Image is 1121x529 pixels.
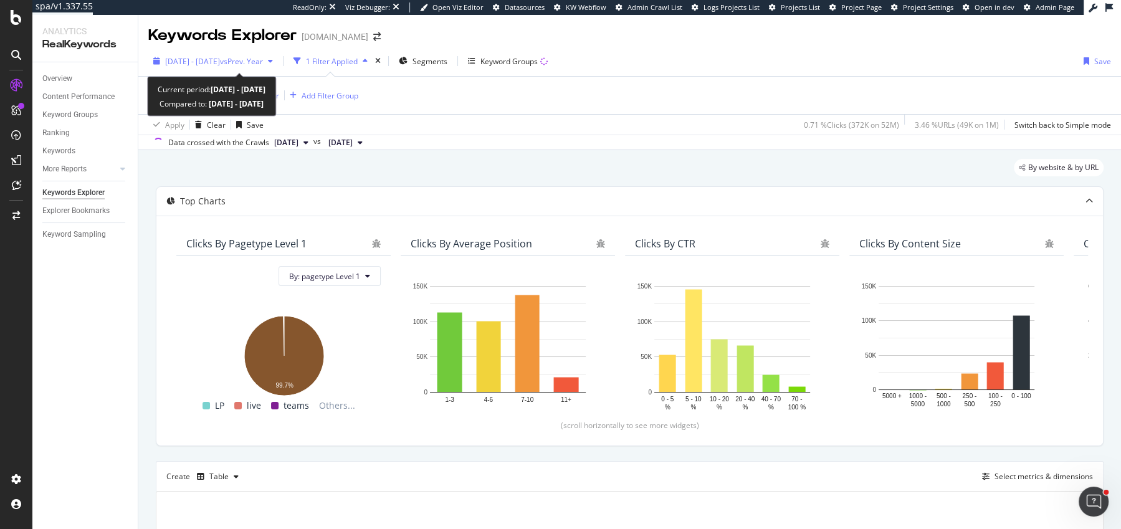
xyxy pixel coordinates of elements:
a: Ranking [42,126,129,140]
a: Keyword Groups [42,108,129,122]
div: Save [1094,56,1111,67]
text: 5000 [911,401,925,407]
a: Project Settings [891,2,953,12]
div: bug [372,239,381,248]
svg: A chart. [186,310,381,398]
button: Clear [190,115,226,135]
span: Admin Page [1036,2,1074,12]
div: A chart. [859,280,1054,410]
div: ReadOnly: [293,2,327,12]
a: Keyword Sampling [42,228,129,241]
div: Apply [165,120,184,130]
div: 1 Filter Applied [306,56,358,67]
span: By: pagetype Level 1 [289,271,360,282]
span: KW Webflow [566,2,606,12]
a: Explorer Bookmarks [42,204,129,217]
span: Segments [413,56,447,67]
div: 0.71 % Clicks ( 372K on 52M ) [804,120,899,130]
text: 100K [413,318,428,325]
text: 1000 - [909,393,927,399]
text: % [742,404,748,411]
button: By: pagetype Level 1 [279,266,381,286]
text: 11+ [561,396,571,403]
button: Keyword Groups [463,51,553,71]
button: Save [1079,51,1111,71]
span: Datasources [505,2,545,12]
button: Switch back to Simple mode [1009,115,1111,135]
b: [DATE] - [DATE] [211,84,265,95]
div: (scroll horizontally to see more widgets) [171,420,1088,431]
text: 70 - [791,396,802,403]
div: Keyword Groups [480,56,538,67]
text: % [665,404,670,411]
div: times [373,55,383,67]
div: Content Performance [42,90,115,103]
svg: A chart. [411,280,605,413]
div: Keywords Explorer [42,186,105,199]
div: Switch back to Simple mode [1014,120,1111,130]
span: 2025 Sep. 29th [274,137,298,148]
text: 0 - 5 [661,396,674,403]
text: 150K [862,283,877,290]
div: Clicks By pagetype Level 1 [186,237,307,250]
span: 2024 Sep. 9th [328,137,353,148]
text: 60K [1088,283,1099,290]
div: Clicks By Average Position [411,237,532,250]
text: 40 - 70 [761,396,781,403]
div: legacy label [1014,159,1104,176]
b: [DATE] - [DATE] [207,98,264,109]
div: Explorer Bookmarks [42,204,110,217]
text: % [717,404,722,411]
a: Open in dev [963,2,1014,12]
div: Clear [207,120,226,130]
text: 50K [416,354,427,361]
div: bug [596,239,605,248]
text: 100 - [988,393,1003,399]
div: Save [247,120,264,130]
div: arrow-right-arrow-left [373,32,381,41]
span: Open in dev [975,2,1014,12]
div: Keywords Explorer [148,25,297,46]
a: Keywords [42,145,129,158]
span: Others... [314,398,360,413]
text: 99.7% [276,382,293,389]
a: Logs Projects List [692,2,760,12]
text: 0 - 100 [1011,393,1031,399]
span: Admin Crawl List [627,2,682,12]
span: Logs Projects List [704,2,760,12]
span: Project Settings [903,2,953,12]
text: 20 - 40 [735,396,755,403]
span: teams [284,398,309,413]
text: 500 [964,401,975,407]
text: 10 - 20 [710,396,730,403]
div: bug [1045,239,1054,248]
div: Create [166,467,244,487]
a: KW Webflow [554,2,606,12]
div: 3.46 % URLs ( 49K on 1M ) [915,120,999,130]
button: Segments [394,51,452,71]
div: Viz Debugger: [345,2,390,12]
text: 20K [1088,352,1099,359]
a: Open Viz Editor [420,2,484,12]
a: Datasources [493,2,545,12]
iframe: Intercom live chat [1079,487,1109,517]
div: Analytics [42,25,128,37]
a: Keywords Explorer [42,186,129,199]
text: 100K [862,318,877,325]
button: [DATE] - [DATE]vsPrev. Year [148,51,278,71]
text: 500 - [937,393,951,399]
span: live [247,398,261,413]
span: vs Prev. Year [220,56,263,67]
text: 0 [424,389,427,396]
text: 100 % [788,404,806,411]
span: Projects List [781,2,820,12]
span: Open Viz Editor [432,2,484,12]
text: 1000 [937,401,951,407]
text: 1-3 [445,396,454,403]
div: Compared to: [160,97,264,111]
text: 5 - 10 [685,396,702,403]
text: 40K [1088,318,1099,325]
div: Add Filter Group [302,90,358,101]
div: Keywords [42,145,75,158]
